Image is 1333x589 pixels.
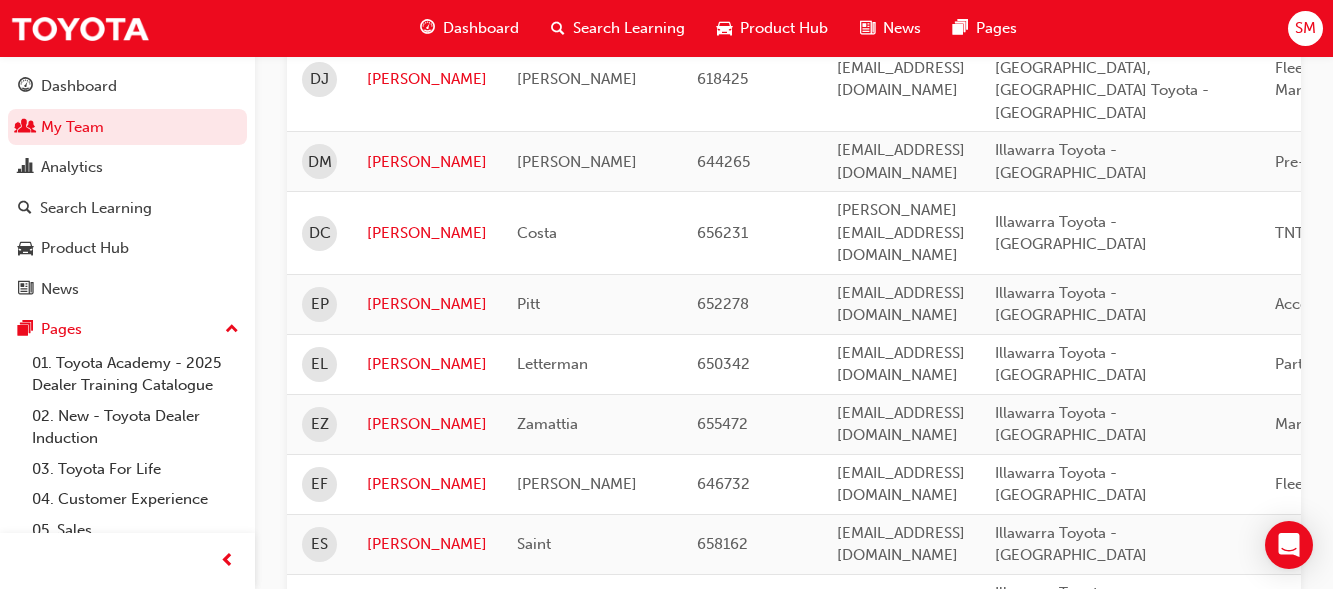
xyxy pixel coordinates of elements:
[517,295,540,313] span: Pitt
[837,524,965,565] span: [EMAIL_ADDRESS][DOMAIN_NAME]
[311,533,328,556] span: ES
[844,8,937,49] a: news-iconNews
[41,156,103,179] div: Analytics
[41,318,82,341] div: Pages
[24,515,247,546] a: 05. Sales
[837,284,965,325] span: [EMAIL_ADDRESS][DOMAIN_NAME]
[8,311,247,348] button: Pages
[697,475,750,493] span: 646732
[311,353,328,376] span: EL
[367,533,487,556] a: [PERSON_NAME]
[310,68,329,91] span: DJ
[8,190,247,227] a: Search Learning
[309,222,331,245] span: DC
[367,68,487,91] a: [PERSON_NAME]
[995,344,1147,385] span: Illawarra Toyota - [GEOGRAPHIC_DATA]
[697,224,748,242] span: 656231
[24,454,247,485] a: 03. Toyota For Life
[697,535,748,553] span: 658162
[837,464,965,505] span: [EMAIL_ADDRESS][DOMAIN_NAME]
[953,16,968,41] span: pages-icon
[311,413,329,436] span: EZ
[860,16,875,41] span: news-icon
[367,473,487,496] a: [PERSON_NAME]
[995,524,1147,565] span: Illawarra Toyota - [GEOGRAPHIC_DATA]
[697,355,750,373] span: 650342
[367,293,487,316] a: [PERSON_NAME]
[18,240,33,258] span: car-icon
[740,17,828,40] span: Product Hub
[937,8,1033,49] a: pages-iconPages
[517,415,578,433] span: Zamattia
[837,404,965,445] span: [EMAIL_ADDRESS][DOMAIN_NAME]
[976,17,1017,40] span: Pages
[697,295,749,313] span: 652278
[995,284,1147,325] span: Illawarra Toyota - [GEOGRAPHIC_DATA]
[517,475,637,493] span: [PERSON_NAME]
[41,278,79,301] div: News
[837,59,965,100] span: [EMAIL_ADDRESS][DOMAIN_NAME]
[225,317,239,343] span: up-icon
[420,16,435,41] span: guage-icon
[517,70,637,88] span: [PERSON_NAME]
[308,151,332,174] span: DM
[8,64,247,311] button: DashboardMy TeamAnalyticsSearch LearningProduct HubNews
[837,344,965,385] span: [EMAIL_ADDRESS][DOMAIN_NAME]
[41,237,129,260] div: Product Hub
[717,16,732,41] span: car-icon
[367,353,487,376] a: [PERSON_NAME]
[517,535,551,553] span: Saint
[883,17,921,40] span: News
[8,271,247,308] a: News
[404,8,535,49] a: guage-iconDashboard
[311,293,329,316] span: EP
[697,70,748,88] span: 618425
[367,222,487,245] a: [PERSON_NAME]
[10,6,150,51] img: Trak
[995,464,1147,505] span: Illawarra Toyota - [GEOGRAPHIC_DATA]
[551,16,565,41] span: search-icon
[535,8,701,49] a: search-iconSearch Learning
[995,213,1147,254] span: Illawarra Toyota - [GEOGRAPHIC_DATA]
[18,321,33,339] span: pages-icon
[697,415,748,433] span: 655472
[1295,17,1316,40] span: SM
[8,109,247,146] a: My Team
[837,201,965,264] span: [PERSON_NAME][EMAIL_ADDRESS][DOMAIN_NAME]
[573,17,685,40] span: Search Learning
[995,141,1147,182] span: Illawarra Toyota - [GEOGRAPHIC_DATA]
[8,68,247,105] a: Dashboard
[443,17,519,40] span: Dashboard
[18,159,33,177] span: chart-icon
[18,78,33,96] span: guage-icon
[1265,521,1313,569] div: Open Intercom Messenger
[8,149,247,186] a: Analytics
[18,200,32,218] span: search-icon
[367,151,487,174] a: [PERSON_NAME]
[837,141,965,182] span: [EMAIL_ADDRESS][DOMAIN_NAME]
[40,197,152,220] div: Search Learning
[367,413,487,436] a: [PERSON_NAME]
[1288,11,1323,46] button: SM
[995,36,1209,122] span: Illawarra Toyota - [GEOGRAPHIC_DATA], [GEOGRAPHIC_DATA] Toyota - [GEOGRAPHIC_DATA]
[517,355,588,373] span: Letterman
[220,549,235,574] span: prev-icon
[995,404,1147,445] span: Illawarra Toyota - [GEOGRAPHIC_DATA]
[8,230,247,267] a: Product Hub
[517,153,637,171] span: [PERSON_NAME]
[701,8,844,49] a: car-iconProduct Hub
[18,281,33,299] span: news-icon
[24,484,247,515] a: 04. Customer Experience
[697,153,750,171] span: 644265
[311,473,328,496] span: EF
[41,75,117,98] div: Dashboard
[18,119,33,137] span: people-icon
[24,401,247,454] a: 02. New - Toyota Dealer Induction
[517,224,557,242] span: Costa
[24,348,247,401] a: 01. Toyota Academy - 2025 Dealer Training Catalogue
